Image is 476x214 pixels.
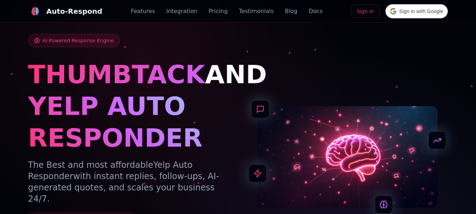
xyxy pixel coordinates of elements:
[47,6,103,16] div: Auto-Respond
[28,60,205,89] span: THUMBTACK
[257,106,438,208] img: AI Neural Network Brain
[351,5,380,18] a: Sign In
[131,7,155,16] a: Features
[28,4,103,18] a: Auto-Respond LogoAuto-Respond
[205,60,267,89] span: AND
[239,7,274,16] a: Testimonials
[28,90,230,154] h1: YELP AUTO RESPONDER
[285,7,297,16] a: Blog
[309,7,322,16] a: Docs
[31,7,39,16] img: Auto-Respond Logo
[399,8,443,15] span: Sign in with Google
[209,7,228,16] a: Pricing
[43,37,114,44] span: AI-Powered Response Engine
[166,7,197,16] a: Integration
[28,159,230,204] p: The Best and most affordable with instant replies, follow-ups, AI-generated quotes, and scales yo...
[385,4,448,18] div: Sign in with Google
